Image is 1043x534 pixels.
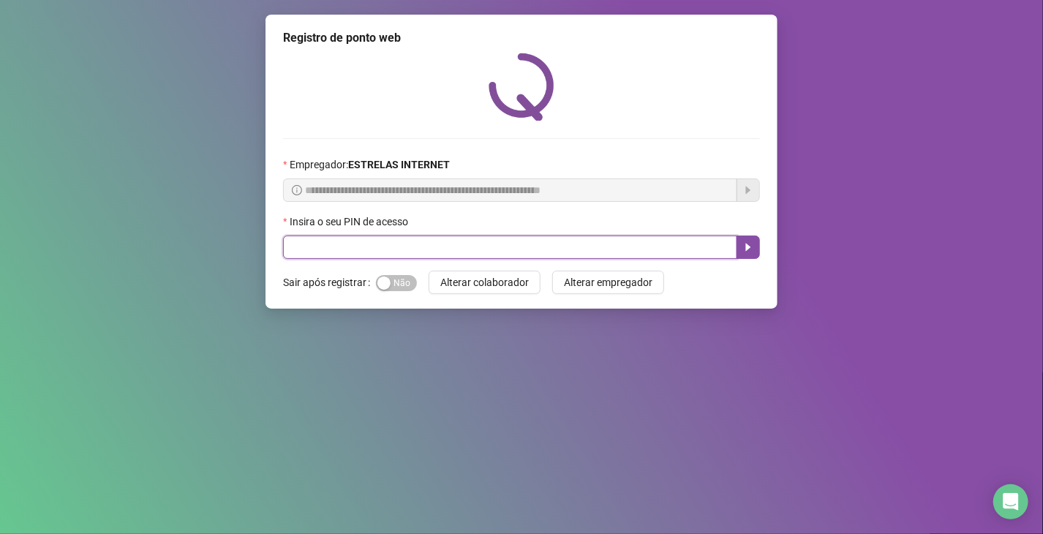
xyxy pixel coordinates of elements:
strong: ESTRELAS INTERNET [348,159,450,170]
div: Registro de ponto web [283,29,760,47]
label: Insira o seu PIN de acesso [283,214,418,230]
label: Sair após registrar [283,271,376,294]
button: Alterar empregador [552,271,664,294]
img: QRPoint [489,53,554,121]
span: caret-right [742,241,754,253]
span: Alterar empregador [564,274,652,290]
div: Open Intercom Messenger [993,484,1028,519]
span: Alterar colaborador [440,274,529,290]
button: Alterar colaborador [429,271,541,294]
span: info-circle [292,185,302,195]
span: Empregador : [290,157,450,173]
